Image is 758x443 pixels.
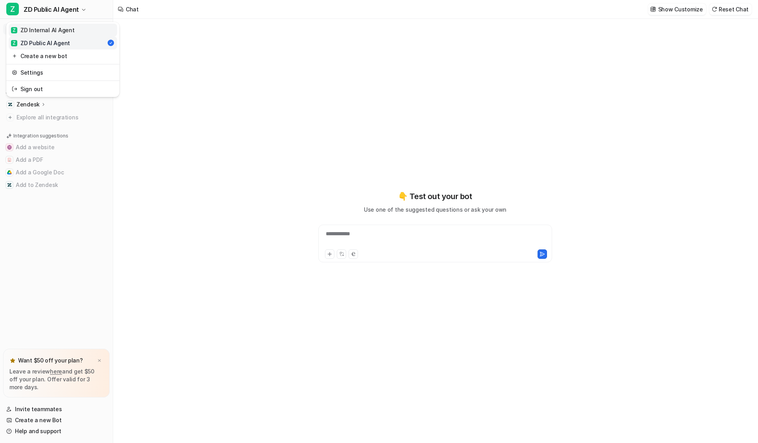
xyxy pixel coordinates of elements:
[11,26,74,34] div: ZD Internal AI Agent
[9,49,117,62] a: Create a new bot
[11,40,17,46] span: Z
[6,22,119,97] div: ZZD Public AI Agent
[11,27,17,33] span: Z
[12,85,17,93] img: reset
[12,68,17,77] img: reset
[11,39,70,47] div: ZD Public AI Agent
[6,3,19,15] span: Z
[9,66,117,79] a: Settings
[9,82,117,95] a: Sign out
[12,52,17,60] img: reset
[24,4,79,15] span: ZD Public AI Agent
